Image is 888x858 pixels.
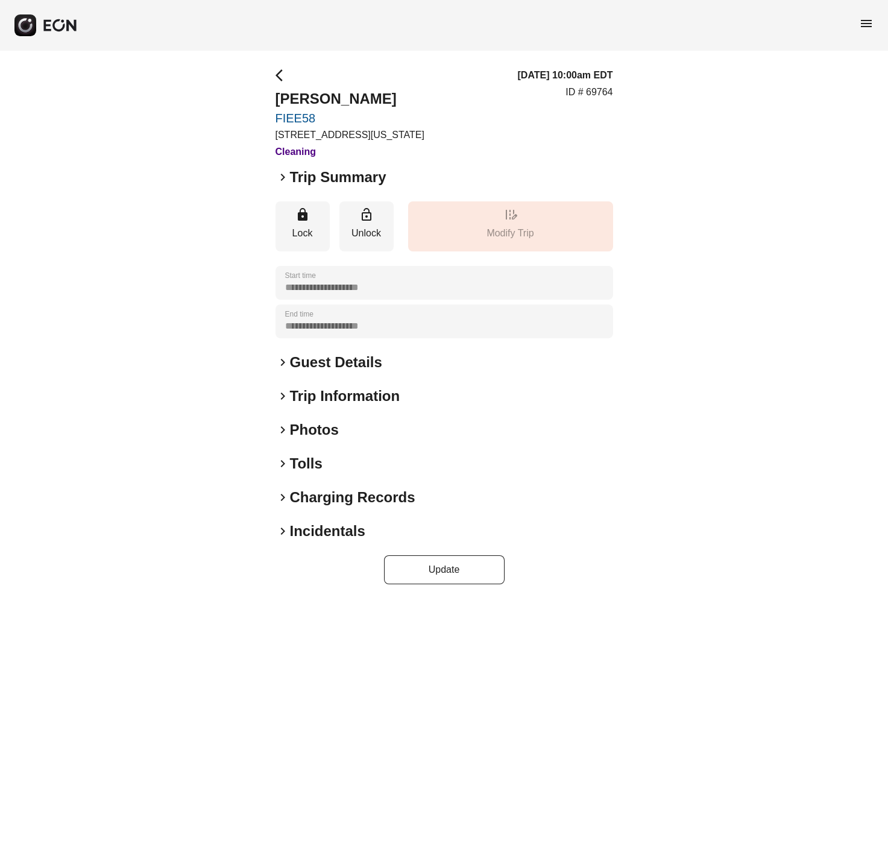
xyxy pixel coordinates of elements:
[276,170,290,185] span: keyboard_arrow_right
[295,207,310,222] span: lock
[276,490,290,505] span: keyboard_arrow_right
[276,355,290,370] span: keyboard_arrow_right
[276,423,290,437] span: keyboard_arrow_right
[359,207,374,222] span: lock_open
[384,555,505,584] button: Update
[290,420,339,440] h2: Photos
[290,386,400,406] h2: Trip Information
[276,456,290,471] span: keyboard_arrow_right
[290,488,415,507] h2: Charging Records
[276,128,424,142] p: [STREET_ADDRESS][US_STATE]
[276,89,424,109] h2: [PERSON_NAME]
[290,522,365,541] h2: Incidentals
[339,201,394,251] button: Unlock
[518,68,613,83] h3: [DATE] 10:00am EDT
[290,454,323,473] h2: Tolls
[282,226,324,241] p: Lock
[565,85,612,99] p: ID # 69764
[290,353,382,372] h2: Guest Details
[276,111,424,125] a: FIEE58
[276,524,290,538] span: keyboard_arrow_right
[345,226,388,241] p: Unlock
[859,16,874,31] span: menu
[276,68,290,83] span: arrow_back_ios
[276,145,424,159] h3: Cleaning
[276,201,330,251] button: Lock
[290,168,386,187] h2: Trip Summary
[276,389,290,403] span: keyboard_arrow_right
